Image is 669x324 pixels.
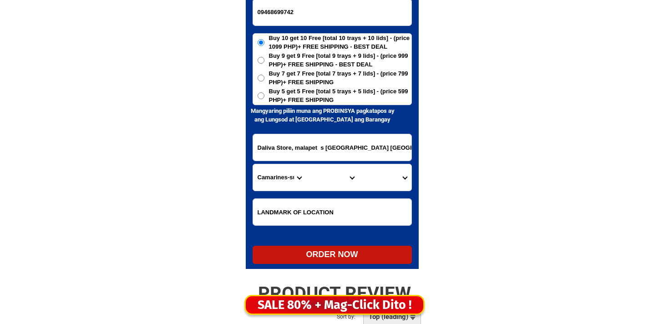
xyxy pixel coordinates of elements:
[258,57,264,64] input: Buy 9 get 9 Free [total 9 trays + 9 lids] - (price 999 PHP)+ FREE SHIPPING - BEST DEAL
[253,248,412,261] div: ORDER NOW
[269,69,411,87] span: Buy 7 get 7 Free [total 7 trays + 7 lids] - (price 799 PHP)+ FREE SHIPPING
[239,283,430,304] h2: PRODUCT REVIEW
[258,92,264,99] input: Buy 5 get 5 Free [total 5 trays + 5 lids] - (price 599 PHP)+ FREE SHIPPING
[337,313,378,321] h2: Sort by:
[246,106,399,124] h6: Mangyaring piliin muna ang PROBINSYA pagkatapos ay ang Lungsod at [GEOGRAPHIC_DATA] ang Barangay
[269,87,411,105] span: Buy 5 get 5 Free [total 5 trays + 5 lids] - (price 599 PHP)+ FREE SHIPPING
[253,164,306,191] select: Select province
[258,39,264,46] input: Buy 10 get 10 Free [total 10 trays + 10 lids] - (price 1099 PHP)+ FREE SHIPPING - BEST DEAL
[253,134,411,161] input: Input address
[359,164,411,191] select: Select commune
[246,296,423,314] div: SALE 80% + Mag-Click Dito !
[253,199,411,225] input: Input LANDMARKOFLOCATION
[306,164,359,191] select: Select district
[369,313,411,321] h2: Top (leading)
[269,34,411,51] span: Buy 10 get 10 Free [total 10 trays + 10 lids] - (price 1099 PHP)+ FREE SHIPPING - BEST DEAL
[258,75,264,81] input: Buy 7 get 7 Free [total 7 trays + 7 lids] - (price 799 PHP)+ FREE SHIPPING
[269,51,411,69] span: Buy 9 get 9 Free [total 9 trays + 9 lids] - (price 999 PHP)+ FREE SHIPPING - BEST DEAL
